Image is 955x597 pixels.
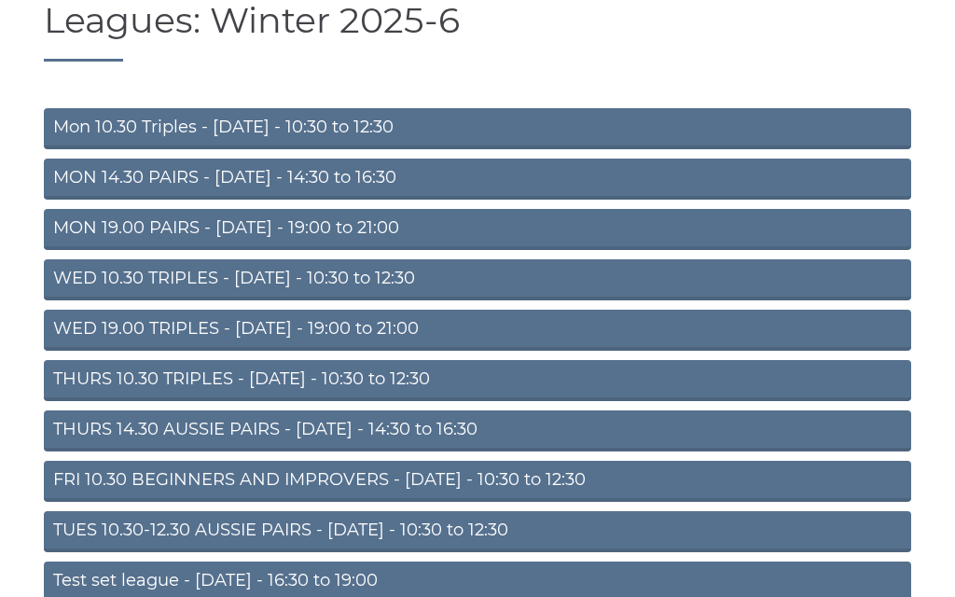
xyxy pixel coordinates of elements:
[44,159,911,200] a: MON 14.30 PAIRS - [DATE] - 14:30 to 16:30
[44,410,911,451] a: THURS 14.30 AUSSIE PAIRS - [DATE] - 14:30 to 16:30
[44,259,911,300] a: WED 10.30 TRIPLES - [DATE] - 10:30 to 12:30
[44,108,911,149] a: Mon 10.30 Triples - [DATE] - 10:30 to 12:30
[44,1,911,62] h1: Leagues: Winter 2025-6
[44,461,911,502] a: FRI 10.30 BEGINNERS AND IMPROVERS - [DATE] - 10:30 to 12:30
[44,511,911,552] a: TUES 10.30-12.30 AUSSIE PAIRS - [DATE] - 10:30 to 12:30
[44,310,911,351] a: WED 19.00 TRIPLES - [DATE] - 19:00 to 21:00
[44,209,911,250] a: MON 19.00 PAIRS - [DATE] - 19:00 to 21:00
[44,360,911,401] a: THURS 10.30 TRIPLES - [DATE] - 10:30 to 12:30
